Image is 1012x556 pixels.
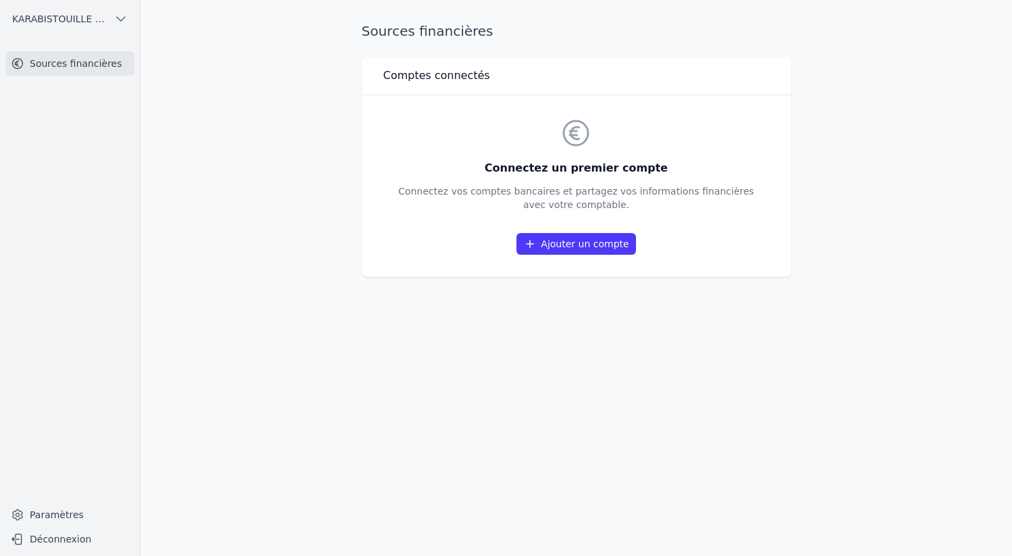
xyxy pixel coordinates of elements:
a: Sources financières [5,51,134,76]
a: Paramètres [5,504,134,526]
h3: Comptes connectés [383,68,490,84]
h1: Sources financières [362,22,494,41]
p: Connectez vos comptes bancaires et partagez vos informations financières avec votre comptable. [398,184,754,211]
button: Déconnexion [5,528,134,550]
a: Ajouter un compte [516,233,635,255]
span: KARABISTOUILLE SRL [12,12,109,26]
h3: Connectez un premier compte [398,160,754,176]
button: KARABISTOUILLE SRL [5,8,134,30]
